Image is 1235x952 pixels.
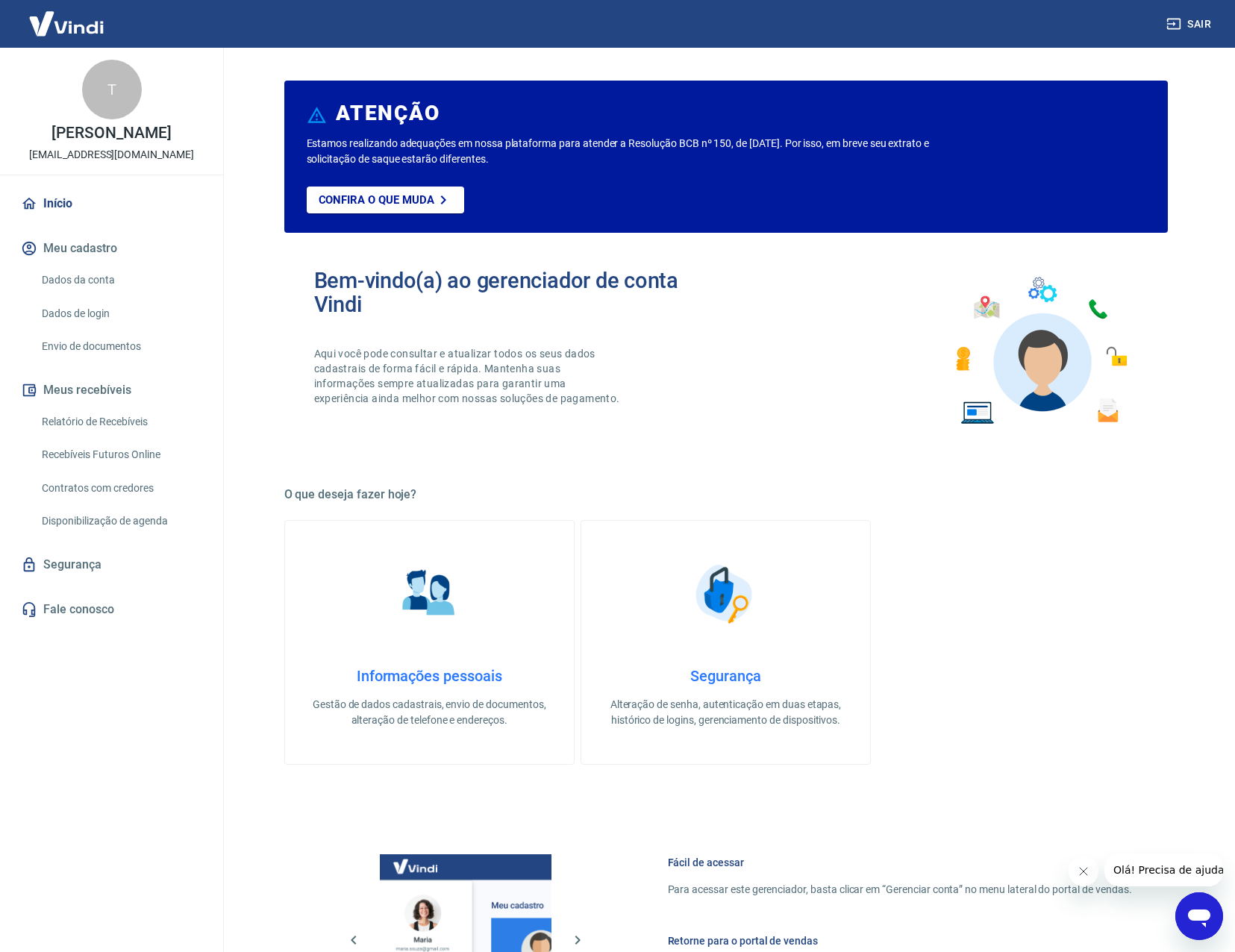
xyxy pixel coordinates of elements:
p: Confira o que muda [319,193,434,207]
p: [PERSON_NAME] [51,125,171,141]
a: Dados da conta [36,265,205,295]
p: [EMAIL_ADDRESS][DOMAIN_NAME] [29,147,194,163]
h6: Retorne para o portal de vendas [668,933,1132,948]
a: Recebíveis Futuros Online [36,439,205,470]
button: Meus recebíveis [18,374,205,407]
a: Fale conosco [18,593,205,626]
img: Vindi [18,1,115,46]
div: T [82,60,142,119]
p: Alteração de senha, autenticação em duas etapas, histórico de logins, gerenciamento de dispositivos. [605,697,846,728]
img: Informações pessoais [392,557,466,631]
button: Sair [1163,10,1217,38]
a: Início [18,187,205,220]
a: Disponibilização de agenda [36,506,205,536]
h6: ATENÇÃO [336,106,440,121]
a: Segurança [18,548,205,581]
h2: Bem-vindo(a) ao gerenciador de conta Vindi [314,269,726,316]
h4: Informações pessoais [309,667,550,685]
p: Estamos realizando adequações em nossa plataforma para atender a Resolução BCB nº 150, de [DATE].... [307,136,978,167]
p: Para acessar este gerenciador, basta clicar em “Gerenciar conta” no menu lateral do portal de ven... [668,882,1132,898]
a: Envio de documentos [36,331,205,362]
h6: Fácil de acessar [668,855,1132,870]
span: Olá! Precisa de ajuda? [9,10,125,22]
a: Dados de login [36,298,205,329]
h4: Segurança [605,667,846,685]
a: Confira o que muda [307,187,464,213]
iframe: Mensagem da empresa [1104,854,1223,886]
p: Aqui você pode consultar e atualizar todos os seus dados cadastrais de forma fácil e rápida. Mant... [314,346,623,406]
h5: O que deseja fazer hoje? [284,487,1168,502]
img: Imagem de um avatar masculino com diversos icones exemplificando as funcionalidades do gerenciado... [942,269,1138,433]
iframe: Fechar mensagem [1069,857,1098,886]
a: Informações pessoaisInformações pessoaisGestão de dados cadastrais, envio de documentos, alteraçã... [284,520,575,765]
a: SegurançaSegurançaAlteração de senha, autenticação em duas etapas, histórico de logins, gerenciam... [581,520,871,765]
a: Contratos com credores [36,473,205,504]
a: Relatório de Recebíveis [36,407,205,437]
button: Meu cadastro [18,232,205,265]
img: Segurança [688,557,763,631]
p: Gestão de dados cadastrais, envio de documentos, alteração de telefone e endereços. [309,697,550,728]
iframe: Botão para abrir a janela de mensagens [1175,892,1223,940]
